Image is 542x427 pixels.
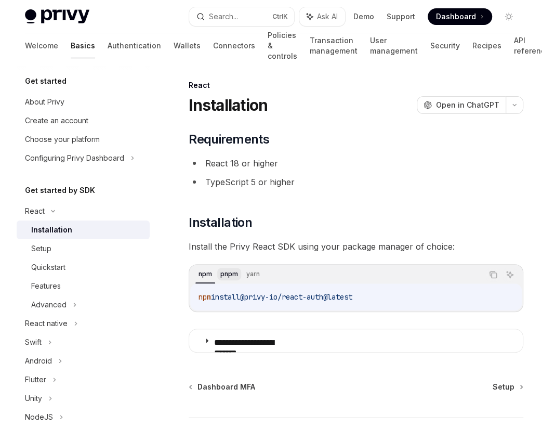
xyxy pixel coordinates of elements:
span: Dashboard MFA [197,382,255,392]
div: Setup [31,242,51,255]
div: Advanced [31,299,67,311]
div: Create an account [25,114,88,127]
a: Dashboard [428,8,492,25]
span: Ctrl K [272,12,288,21]
h5: Get started by SDK [25,184,95,197]
div: Unity [25,392,42,405]
div: pnpm [217,268,241,280]
div: Android [25,355,52,367]
span: Setup [493,382,514,392]
div: Configuring Privy Dashboard [25,152,124,164]
button: Toggle dark mode [500,8,517,25]
div: yarn [243,268,263,280]
div: Quickstart [31,261,65,274]
a: About Privy [17,93,150,111]
button: Copy the contents from the code block [486,268,500,281]
div: Swift [25,336,42,348]
a: Demo [353,11,374,22]
h5: Get started [25,75,67,87]
span: npm [199,292,211,302]
a: Create an account [17,111,150,130]
div: Features [31,280,61,292]
div: Flutter [25,373,46,386]
a: Features [17,277,150,295]
a: Installation [17,221,150,239]
div: Installation [31,224,72,236]
a: Connectors [213,33,255,58]
div: npm [195,268,215,280]
a: Dashboard MFA [190,382,255,392]
a: Setup [17,239,150,258]
a: Wallets [174,33,201,58]
a: User management [370,33,418,58]
img: light logo [25,9,89,24]
a: Security [430,33,460,58]
button: Ask AI [503,268,517,281]
button: Ask AI [299,7,345,26]
h1: Installation [189,96,268,114]
a: Welcome [25,33,58,58]
a: Recipes [472,33,501,58]
li: React 18 or higher [189,156,523,171]
a: Quickstart [17,258,150,277]
a: Choose your platform [17,130,150,149]
span: install [211,292,240,302]
a: Transaction management [310,33,358,58]
div: React [25,205,45,217]
span: Ask AI [317,11,338,22]
a: Authentication [108,33,161,58]
a: Support [387,11,415,22]
div: React [189,80,523,90]
div: Search... [209,10,238,23]
span: Installation [189,214,252,231]
button: Open in ChatGPT [417,96,506,114]
span: Dashboard [436,11,476,22]
span: Install the Privy React SDK using your package manager of choice: [189,239,523,254]
a: Setup [493,382,522,392]
span: @privy-io/react-auth@latest [240,292,352,302]
div: About Privy [25,96,64,108]
button: Search...CtrlK [189,7,294,26]
a: Policies & controls [268,33,297,58]
li: TypeScript 5 or higher [189,175,523,189]
div: NodeJS [25,411,53,423]
span: Requirements [189,131,269,148]
span: Open in ChatGPT [436,100,499,110]
a: Basics [71,33,95,58]
div: React native [25,317,68,330]
div: Choose your platform [25,133,100,146]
